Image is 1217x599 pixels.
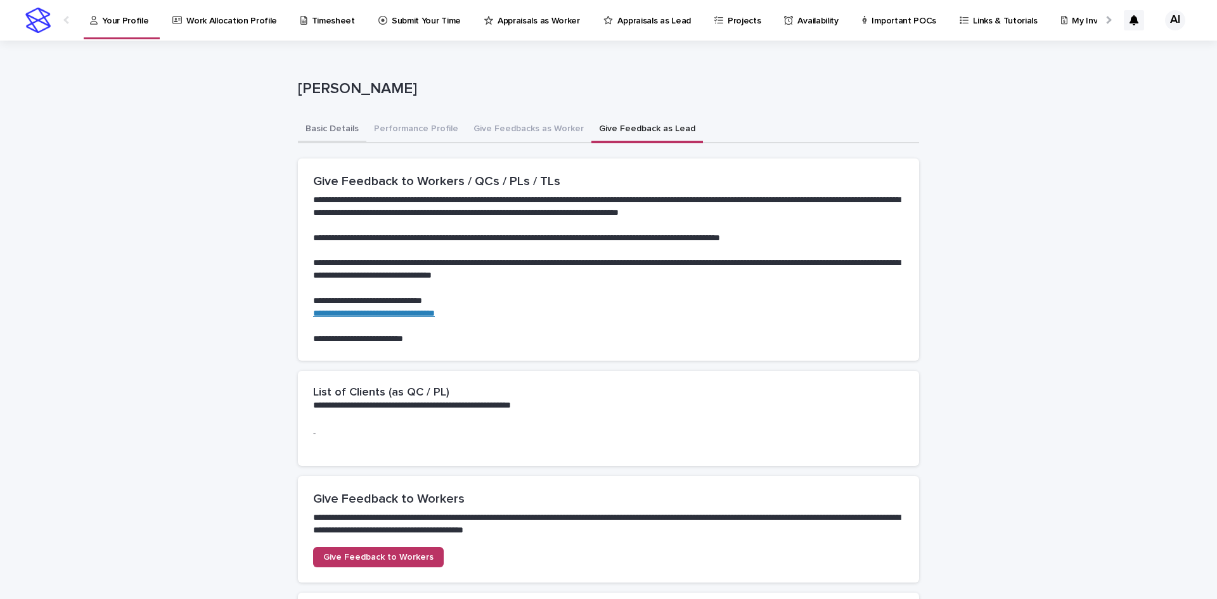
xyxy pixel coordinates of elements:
img: stacker-logo-s-only.png [25,8,51,33]
div: AI [1165,10,1185,30]
button: Give Feedback as Lead [591,117,703,143]
button: Give Feedbacks as Worker [466,117,591,143]
h2: Give Feedback to Workers / QCs / PLs / TLs [313,174,904,189]
h2: Give Feedback to Workers [313,491,904,506]
a: Give Feedback to Workers [313,547,444,567]
h2: List of Clients (as QC / PL) [313,386,449,400]
p: [PERSON_NAME] [298,80,914,98]
p: - [313,427,500,441]
button: Basic Details [298,117,366,143]
button: Performance Profile [366,117,466,143]
span: Give Feedback to Workers [323,553,434,562]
